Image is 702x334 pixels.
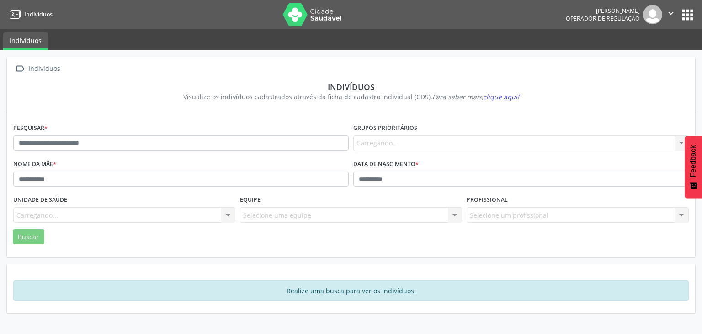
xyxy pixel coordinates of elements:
button: apps [680,7,696,23]
label: Equipe [240,193,261,207]
label: Nome da mãe [13,157,56,172]
i:  [666,8,676,18]
a: Indivíduos [6,7,53,22]
div: [PERSON_NAME] [566,7,640,15]
label: Grupos prioritários [353,121,417,135]
div: Indivíduos [27,62,62,75]
label: Unidade de saúde [13,193,67,207]
label: Pesquisar [13,121,48,135]
button:  [662,5,680,24]
i: Para saber mais, [432,92,519,101]
label: Profissional [467,193,508,207]
img: img [643,5,662,24]
a:  Indivíduos [13,62,62,75]
span: Indivíduos [24,11,53,18]
div: Visualize os indivíduos cadastrados através da ficha de cadastro individual (CDS). [20,92,682,102]
button: Feedback - Mostrar pesquisa [685,136,702,198]
div: Realize uma busca para ver os indivíduos. [13,280,689,301]
div: Indivíduos [20,82,682,92]
span: Operador de regulação [566,15,640,22]
a: Indivíduos [3,32,48,50]
span: clique aqui! [483,92,519,101]
label: Data de nascimento [353,157,419,172]
span: Feedback [689,145,697,177]
i:  [13,62,27,75]
button: Buscar [13,229,44,245]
